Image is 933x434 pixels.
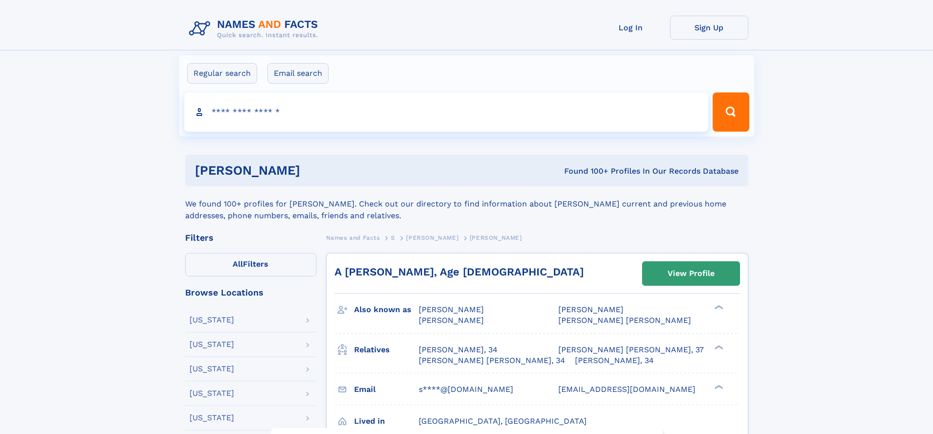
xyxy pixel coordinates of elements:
span: [PERSON_NAME] [419,305,484,314]
h3: Lived in [354,413,419,430]
a: A [PERSON_NAME], Age [DEMOGRAPHIC_DATA] [335,266,584,278]
label: Email search [267,63,329,84]
a: S [391,231,395,244]
div: View Profile [668,262,715,285]
h3: Also known as [354,301,419,318]
label: Regular search [187,63,257,84]
div: Browse Locations [185,288,316,297]
div: ❯ [712,304,724,311]
h3: Relatives [354,342,419,358]
div: [US_STATE] [190,414,234,422]
a: View Profile [643,262,740,285]
span: [PERSON_NAME] [406,234,458,241]
span: [PERSON_NAME] [558,305,623,314]
a: [PERSON_NAME] [406,231,458,244]
div: [US_STATE] [190,341,234,348]
a: [PERSON_NAME] [PERSON_NAME], 37 [558,344,704,355]
a: Sign Up [670,16,748,40]
span: S [391,234,395,241]
div: Found 100+ Profiles In Our Records Database [432,166,739,177]
div: Filters [185,233,316,242]
div: We found 100+ profiles for [PERSON_NAME]. Check out our directory to find information about [PERS... [185,186,748,222]
div: ❯ [712,344,724,350]
span: [PERSON_NAME] [470,234,522,241]
div: ❯ [712,384,724,390]
a: Log In [592,16,670,40]
span: [EMAIL_ADDRESS][DOMAIN_NAME] [558,385,695,394]
a: Names and Facts [326,231,380,244]
span: [GEOGRAPHIC_DATA], [GEOGRAPHIC_DATA] [419,416,587,426]
a: [PERSON_NAME] [PERSON_NAME], 34 [419,355,565,366]
h1: [PERSON_NAME] [195,164,432,177]
div: [US_STATE] [190,316,234,324]
img: Logo Names and Facts [185,16,326,42]
h3: Email [354,381,419,398]
input: search input [184,92,709,132]
span: [PERSON_NAME] [419,316,484,325]
span: All [233,259,243,269]
span: [PERSON_NAME] [PERSON_NAME] [558,316,691,325]
a: [PERSON_NAME], 34 [419,344,498,355]
label: Filters [185,253,316,276]
div: [US_STATE] [190,365,234,373]
button: Search Button [713,92,749,132]
div: [US_STATE] [190,389,234,397]
a: [PERSON_NAME], 34 [575,355,654,366]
